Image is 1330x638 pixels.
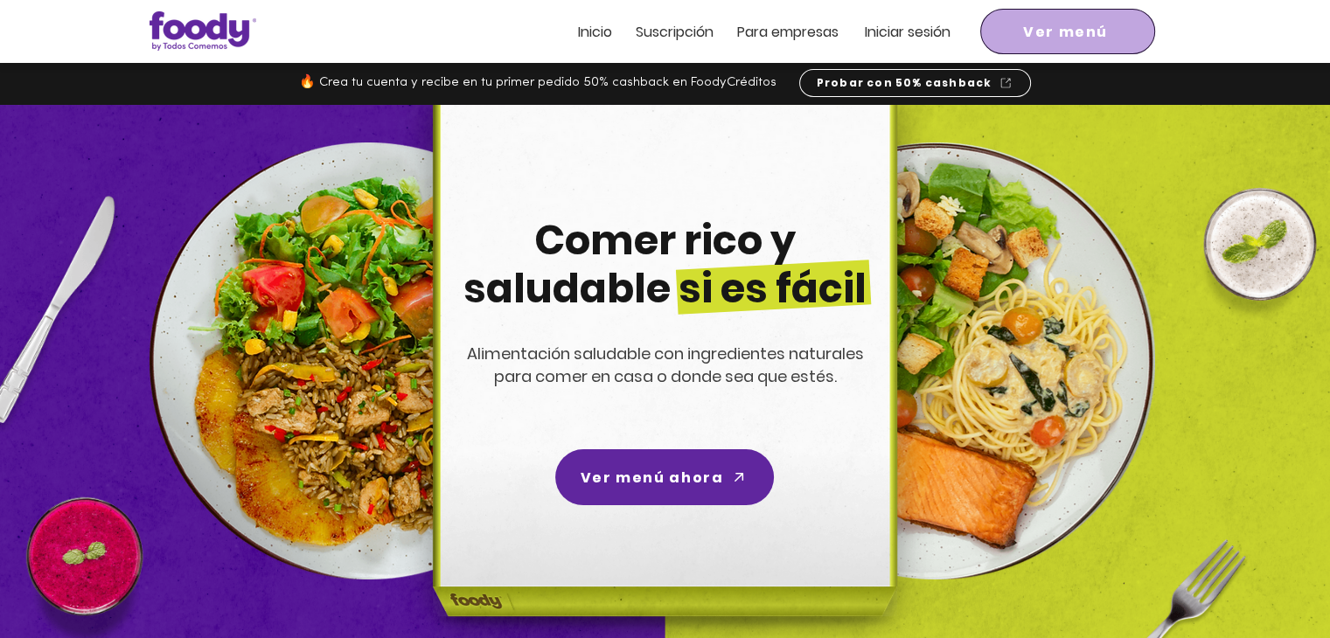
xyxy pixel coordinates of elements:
span: 🔥 Crea tu cuenta y recibe en tu primer pedido 50% cashback en FoodyCréditos [299,76,776,89]
span: Probar con 50% cashback [817,75,992,91]
span: Alimentación saludable con ingredientes naturales para comer en casa o donde sea que estés. [467,343,864,387]
span: Comer rico y saludable si es fácil [463,212,867,316]
span: Ver menú ahora [581,467,723,489]
a: Suscripción [636,24,714,39]
img: left-dish-compress.png [150,142,587,579]
a: Inicio [578,24,612,39]
span: Ver menú [1023,21,1108,43]
img: Logo_Foody V2.0.0 (3).png [150,11,256,51]
a: Ver menú ahora [555,449,774,505]
span: ra empresas [754,22,839,42]
a: Iniciar sesión [865,24,950,39]
span: Suscripción [636,22,714,42]
a: Probar con 50% cashback [799,69,1031,97]
iframe: Messagebird Livechat Widget [1229,537,1313,621]
span: Inicio [578,22,612,42]
a: Para empresas [737,24,839,39]
a: Ver menú [980,9,1155,54]
span: Iniciar sesión [865,22,950,42]
span: Pa [737,22,754,42]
